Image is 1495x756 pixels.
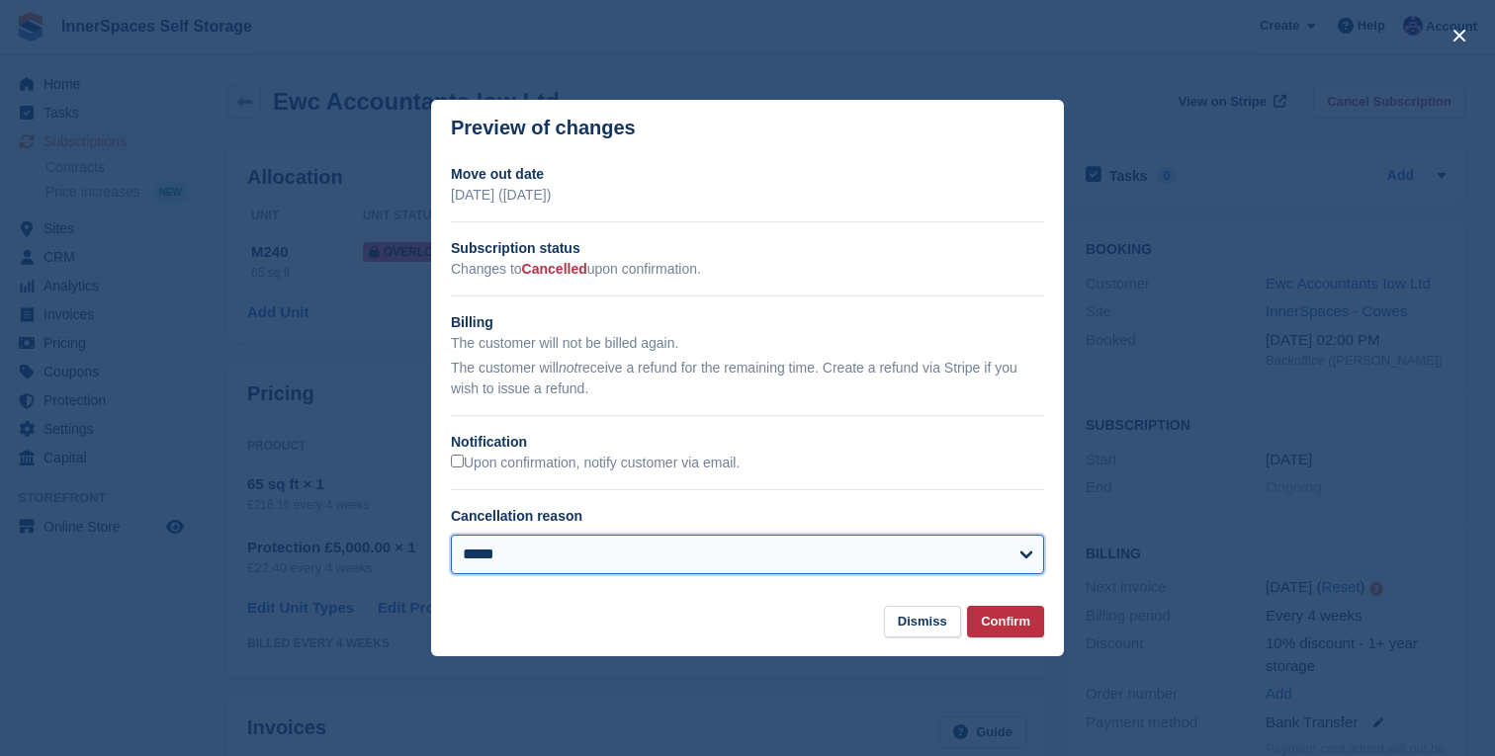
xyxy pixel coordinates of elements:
[522,261,587,277] span: Cancelled
[559,360,577,376] em: not
[1444,20,1475,51] button: close
[451,238,1044,259] h2: Subscription status
[451,508,582,524] label: Cancellation reason
[451,185,1044,206] p: [DATE] ([DATE])
[451,432,1044,453] h2: Notification
[451,333,1044,354] p: The customer will not be billed again.
[884,606,961,638] button: Dismiss
[451,117,636,139] p: Preview of changes
[451,312,1044,333] h2: Billing
[451,455,740,472] label: Upon confirmation, notify customer via email.
[451,358,1044,399] p: The customer will receive a refund for the remaining time. Create a refund via Stripe if you wish...
[451,455,464,467] input: Upon confirmation, notify customer via email.
[451,259,1044,280] p: Changes to upon confirmation.
[967,606,1044,638] button: Confirm
[451,164,1044,185] h2: Move out date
